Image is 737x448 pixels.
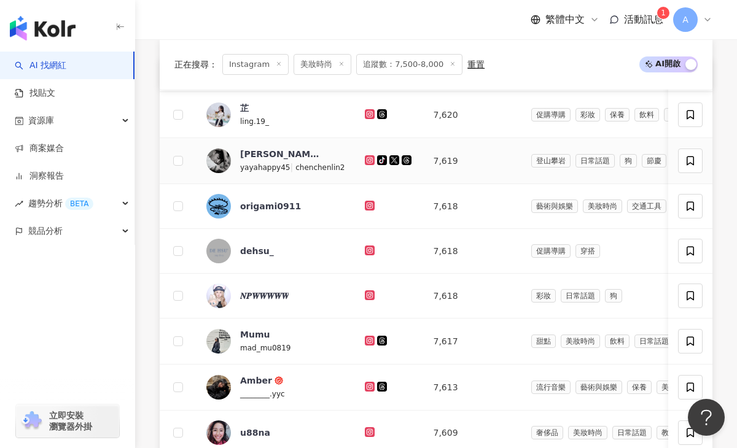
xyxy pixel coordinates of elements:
[657,7,669,19] sup: 1
[174,60,217,69] span: 正在搜尋 ：
[575,108,600,122] span: 彩妝
[15,87,55,99] a: 找貼文
[424,138,521,184] td: 7,619
[575,380,622,394] span: 藝術與娛樂
[240,200,301,212] div: origami0911
[206,102,345,128] a: KOL Avatar芷ling.19_
[657,426,703,439] span: 教育與學習
[568,426,607,439] span: 美妝時尚
[206,239,231,263] img: KOL Avatar
[240,290,289,302] div: 𝑵𝑷𝑾𝑾𝑾𝑾𝑾
[206,420,345,445] a: KOL Avataru88na
[634,108,659,122] span: 飲料
[240,344,291,352] span: mad_mu0819
[424,319,521,365] td: 7,617
[15,170,64,182] a: 洞察報告
[620,154,637,168] span: 狗
[15,199,23,208] span: rise
[682,13,688,26] span: A
[531,244,571,258] span: 促購導購
[612,426,652,439] span: 日常話題
[424,365,521,411] td: 7,613
[28,190,93,217] span: 趨勢分析
[642,154,666,168] span: 節慶
[424,274,521,319] td: 7,618
[206,148,345,174] a: KOL Avatar[PERSON_NAME]yayahappy45|chenchenlin2
[240,117,269,126] span: ling.19_
[561,289,600,303] span: 日常話題
[605,334,630,348] span: 飲料
[206,284,231,308] img: KOL Avatar
[240,328,270,341] div: Mumu
[240,148,320,160] div: [PERSON_NAME]
[531,108,571,122] span: 促購導購
[16,404,119,438] a: chrome extension立即安裝 瀏覽器外掛
[28,217,63,245] span: 競品分析
[206,149,231,173] img: KOL Avatar
[467,60,485,69] div: 重置
[424,229,521,274] td: 7,618
[624,14,663,25] span: 活動訊息
[634,334,674,348] span: 日常話題
[356,54,462,75] span: 追蹤數：7,500-8,000
[661,9,666,17] span: 1
[575,244,600,258] span: 穿搭
[424,92,521,138] td: 7,620
[240,102,249,114] div: 芷
[545,13,585,26] span: 繁體中文
[20,411,44,431] img: chrome extension
[531,334,556,348] span: 甜點
[627,380,652,394] span: 保養
[206,284,345,308] a: KOL Avatar𝑵𝑷𝑾𝑾𝑾𝑾𝑾
[657,380,681,394] span: 美食
[240,390,285,398] span: ________.yyc
[424,184,521,229] td: 7,618
[206,239,345,263] a: KOL Avatardehsu_
[49,410,92,432] span: 立即安裝 瀏覽器外掛
[575,154,615,168] span: 日常話題
[583,199,622,213] span: 美妝時尚
[206,102,231,127] img: KOL Avatar
[222,54,289,75] span: Instagram
[15,60,66,72] a: searchAI 找網紅
[605,289,622,303] span: 狗
[531,289,556,303] span: 彩妝
[240,163,290,172] span: yayahappy45
[240,374,272,387] div: Amber
[240,245,274,257] div: dehsu_
[206,420,231,445] img: KOL Avatar
[240,427,270,439] div: u88na
[627,199,666,213] span: 交通工具
[10,16,76,41] img: logo
[206,329,231,353] img: KOL Avatar
[605,108,630,122] span: 保養
[688,399,725,436] iframe: Help Scout Beacon - Open
[206,328,345,354] a: KOL AvatarMumumad_mu0819
[15,142,64,155] a: 商案媒合
[561,334,600,348] span: 美妝時尚
[531,154,571,168] span: 登山攀岩
[206,194,345,218] a: KOL Avatarorigami0911
[531,199,578,213] span: 藝術與娛樂
[664,108,703,122] span: 日常話題
[206,375,231,400] img: KOL Avatar
[290,162,295,172] span: |
[206,374,345,400] a: KOL AvatarAmber________.yyc
[206,194,231,218] img: KOL Avatar
[295,163,345,172] span: chenchenlin2
[65,198,93,210] div: BETA
[28,107,54,134] span: 資源庫
[531,380,571,394] span: 流行音樂
[294,54,351,75] span: 美妝時尚
[531,426,563,439] span: 奢侈品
